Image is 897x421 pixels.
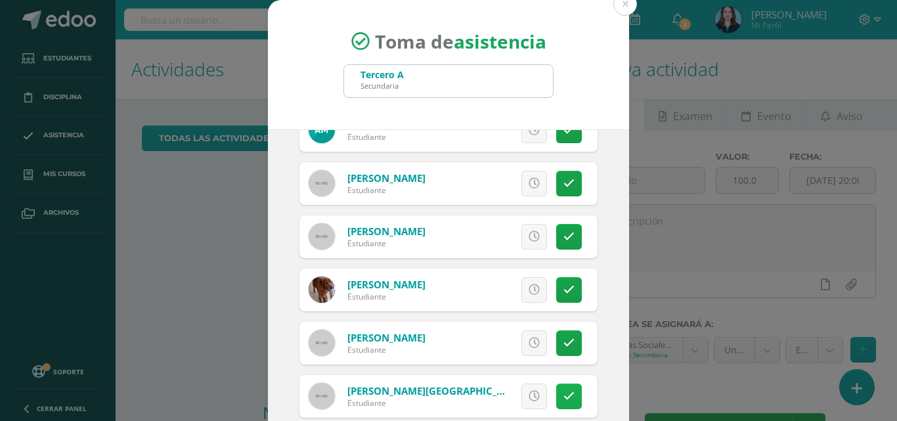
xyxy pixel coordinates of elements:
a: [PERSON_NAME] [347,171,426,185]
img: aa5cd672b56bedc0e4af57c27c8dd150.png [309,117,335,143]
a: [PERSON_NAME] [347,331,426,344]
a: [PERSON_NAME] [347,225,426,238]
div: Secundaria [361,81,404,91]
a: [PERSON_NAME] [347,278,426,291]
input: Busca un grado o sección aquí... [344,65,553,97]
a: [PERSON_NAME][GEOGRAPHIC_DATA] [347,384,526,397]
span: Toma de [375,29,546,54]
div: Estudiante [347,185,426,196]
div: Estudiante [347,344,426,355]
div: Tercero A [361,68,404,81]
div: Estudiante [347,291,426,302]
img: c354d89fa2059e53384af8e97b35a0de.png [309,277,335,303]
img: 60x60 [309,223,335,250]
div: Estudiante [347,131,426,143]
img: 60x60 [309,383,335,409]
div: Estudiante [347,397,505,409]
div: Estudiante [347,238,426,249]
img: 60x60 [309,170,335,196]
img: 60x60 [309,330,335,356]
strong: asistencia [454,29,546,54]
